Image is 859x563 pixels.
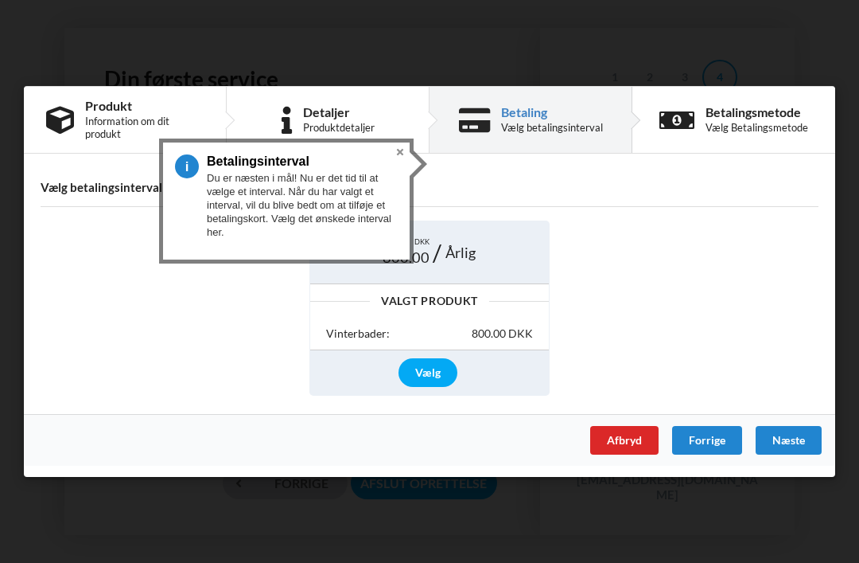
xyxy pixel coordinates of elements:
[705,121,808,134] div: Vælg Betalingsmetode
[705,106,808,119] div: Betalingsmetode
[391,143,410,162] button: Close
[501,106,603,119] div: Betaling
[303,121,375,134] div: Produktdetaljer
[501,121,603,134] div: Vælg betalingsinterval
[672,426,742,455] div: Forrige
[472,326,533,342] div: 800.00 DKK
[437,237,484,268] div: Årlig
[398,358,457,387] div: Vælg
[303,106,375,119] div: Detaljer
[175,154,207,178] span: 5
[310,296,549,307] div: Valgt Produkt
[590,426,659,455] div: Afbryd
[41,180,818,195] h4: Vælg betalingsinterval
[207,154,386,169] h3: Betalingsinterval
[85,100,204,112] div: Produkt
[414,237,429,248] span: DKK
[326,326,390,342] div: Vinterbader:
[85,115,204,140] div: Information om dit produkt
[207,165,398,239] div: Du er næsten i mål! Nu er det tid til at vælge et interval. Når du har valgt et interval, vil du ...
[756,426,822,455] div: Næste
